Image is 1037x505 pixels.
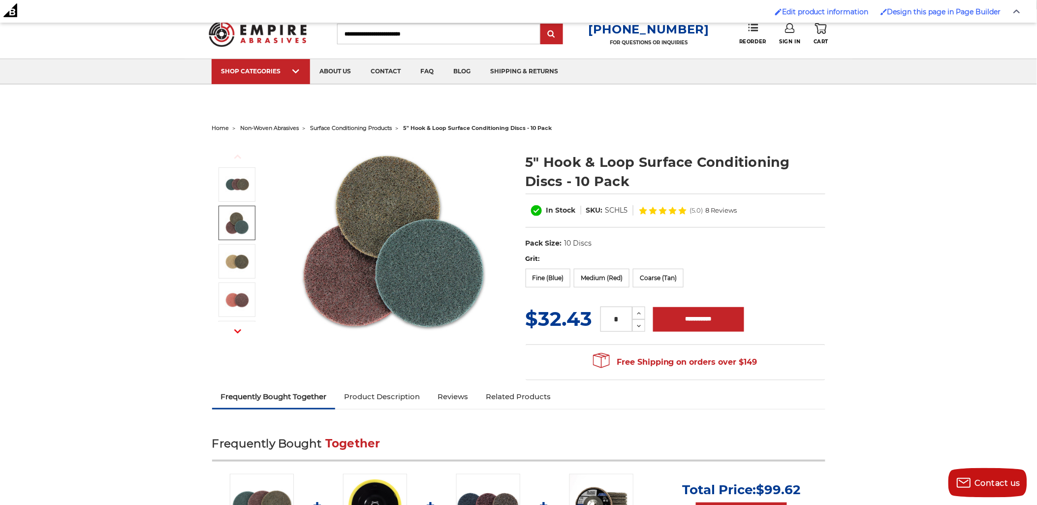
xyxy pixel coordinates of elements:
a: home [212,125,229,131]
dt: Pack Size: [526,238,562,249]
span: Contact us [975,478,1021,488]
span: 8 Reviews [706,207,737,214]
img: Enabled brush for product edit [775,8,782,15]
span: Free Shipping on orders over $149 [593,352,757,372]
span: Sign In [780,38,801,45]
a: shipping & returns [481,59,568,84]
p: Total Price: [683,482,801,498]
span: Reorder [739,38,766,45]
a: contact [361,59,411,84]
button: Previous [226,146,250,167]
span: (5.0) [690,207,703,214]
span: $32.43 [526,307,593,331]
div: SHOP CATEGORIES [221,67,300,75]
span: Cart [814,38,828,45]
dt: SKU: [586,205,603,216]
img: Empire Abrasives [209,15,307,53]
a: Reorder [739,23,766,44]
span: Together [325,437,380,450]
button: Next [226,320,250,342]
a: Enabled brush for product edit Edit product information [770,2,874,21]
a: Reviews [429,386,477,408]
a: Related Products [477,386,560,408]
a: blog [444,59,481,84]
span: Frequently Bought [212,437,322,450]
span: Design this page in Page Builder [887,7,1001,16]
a: Product Description [335,386,429,408]
span: 5" hook & loop surface conditioning discs - 10 pack [404,125,552,131]
span: In Stock [546,206,576,215]
a: Frequently Bought Together [212,386,336,408]
img: 5 inch surface conditioning discs [225,172,250,197]
dd: SCHL5 [605,205,628,216]
img: medium red 5 inch hook and loop surface conditioning disc [225,287,250,312]
img: Close Admin Bar [1013,9,1020,14]
img: 5 inch surface conditioning discs [296,142,493,339]
dd: 10 Discs [564,238,592,249]
button: Contact us [948,468,1027,498]
a: about us [310,59,361,84]
p: FOR QUESTIONS OR INQUIRIES [588,39,709,46]
img: coarse tan 5 inch hook and loop surface conditioning disc [225,249,250,274]
img: Enabled brush for page builder edit. [880,8,887,15]
h1: 5" Hook & Loop Surface Conditioning Discs - 10 Pack [526,153,825,191]
input: Submit [542,25,562,44]
a: Enabled brush for page builder edit. Design this page in Page Builder [876,2,1006,21]
a: surface conditioning products [311,125,392,131]
img: 5 inch non woven scotchbrite discs [225,211,250,235]
label: Grit: [526,254,825,264]
a: [PHONE_NUMBER] [588,22,709,36]
a: faq [411,59,444,84]
span: Edit product information [782,7,869,16]
a: non-woven abrasives [241,125,299,131]
span: $99.62 [756,482,801,498]
a: Cart [814,23,828,45]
